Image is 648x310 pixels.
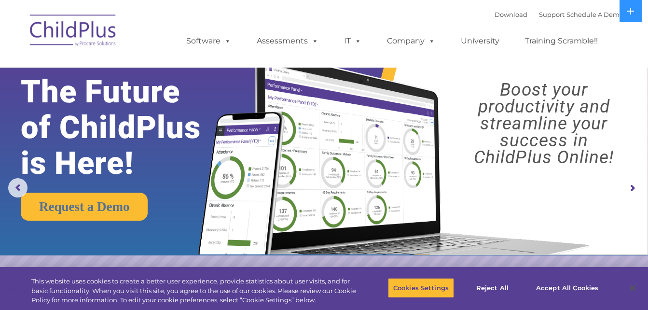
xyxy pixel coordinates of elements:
[134,64,164,71] span: Last name
[247,31,328,51] a: Assessments
[334,31,371,51] a: IT
[539,11,565,18] a: Support
[21,74,228,181] rs-layer: The Future of ChildPlus is Here!
[495,11,527,18] a: Download
[21,193,148,221] a: Request a Demo
[622,277,643,298] button: Close
[377,31,445,51] a: Company
[448,81,640,166] rs-layer: Boost your productivity and streamline your success in ChildPlus Online!
[134,103,175,111] span: Phone number
[515,31,607,51] a: Training Scramble!!
[25,8,122,56] img: ChildPlus by Procare Solutions
[451,31,509,51] a: University
[566,11,623,18] a: Schedule A Demo
[531,278,604,298] button: Accept All Cookies
[177,31,241,51] a: Software
[31,277,357,305] div: This website uses cookies to create a better user experience, provide statistics about user visit...
[462,278,523,298] button: Reject All
[495,11,623,18] font: |
[388,278,454,298] button: Cookies Settings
